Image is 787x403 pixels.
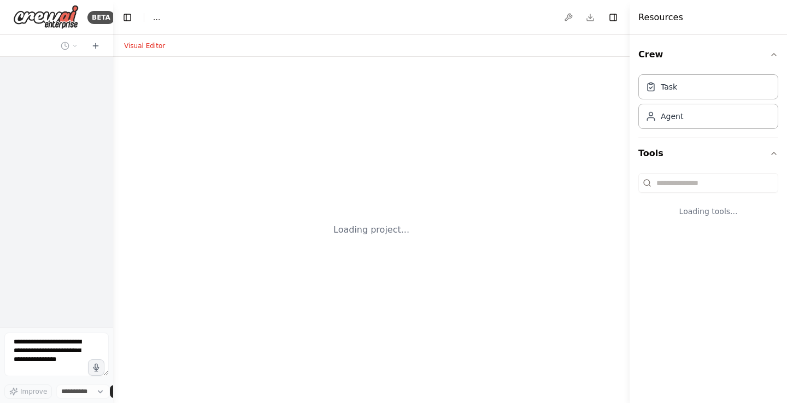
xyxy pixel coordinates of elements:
[4,384,52,399] button: Improve
[120,10,135,25] button: Hide left sidebar
[88,359,104,376] button: Click to speak your automation idea
[333,223,409,236] div: Loading project...
[606,10,621,25] button: Hide right sidebar
[13,5,79,29] img: Logo
[153,12,160,23] nav: breadcrumb
[661,111,683,122] div: Agent
[20,387,47,396] span: Improve
[118,39,172,52] button: Visual Editor
[638,39,778,70] button: Crew
[153,12,160,23] span: ...
[638,11,683,24] h4: Resources
[661,81,677,92] div: Task
[87,11,115,24] div: BETA
[638,197,778,226] div: Loading tools...
[56,39,83,52] button: Switch to previous chat
[638,169,778,234] div: Tools
[87,39,104,52] button: Start a new chat
[638,138,778,169] button: Tools
[638,70,778,138] div: Crew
